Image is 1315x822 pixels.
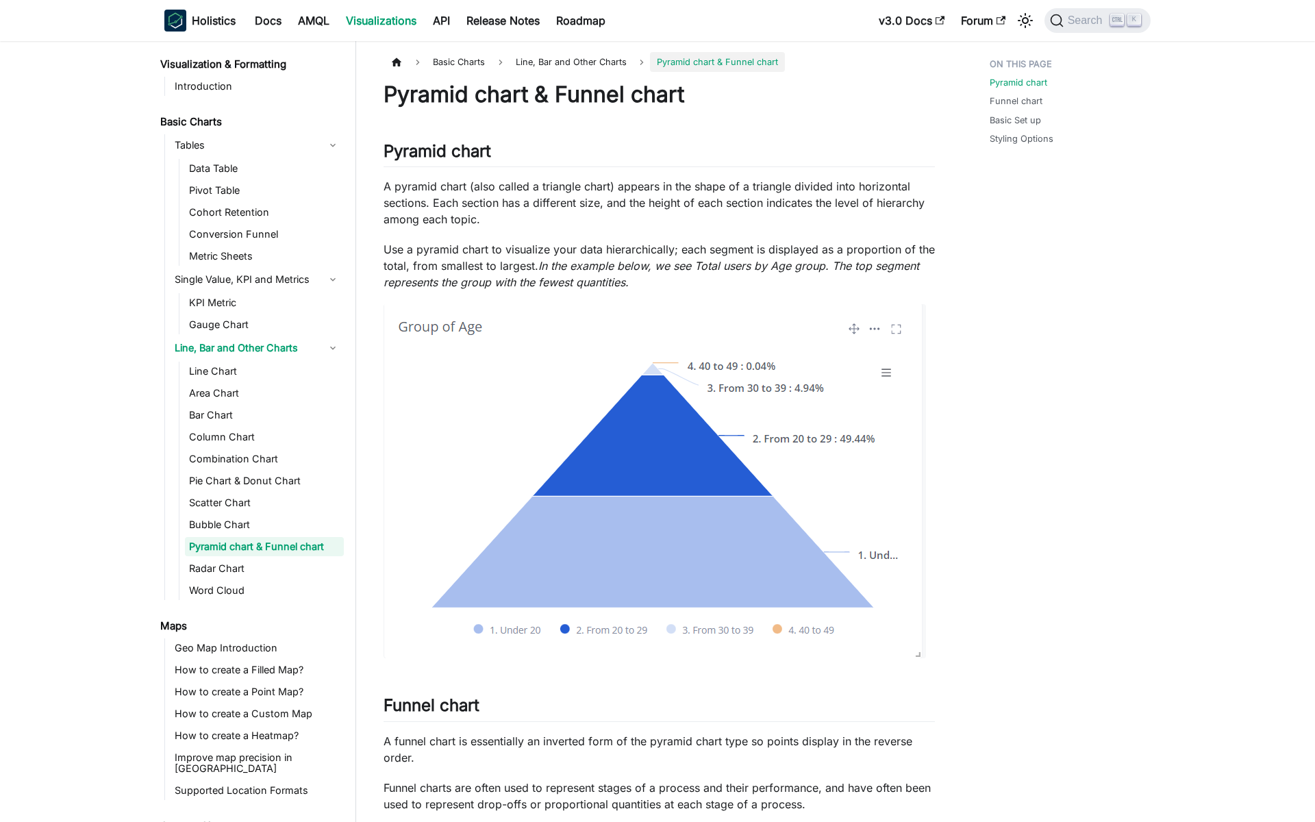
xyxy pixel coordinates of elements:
a: Gauge Chart [185,315,344,334]
button: Switch between dark and light mode (currently light mode) [1014,10,1036,32]
a: Line, Bar and Other Charts [171,337,344,359]
img: Holistics [164,10,186,32]
a: Improve map precision in [GEOGRAPHIC_DATA] [171,748,344,778]
h2: Pyramid chart [384,141,935,167]
p: A funnel chart is essentially an inverted form of the pyramid chart type so points display in the... [384,733,935,766]
a: Combination Chart [185,449,344,469]
a: Pyramid chart [990,76,1047,89]
a: Pivot Table [185,181,344,200]
a: Geo Map Introduction [171,638,344,658]
a: Pie Chart & Donut Chart [185,471,344,490]
a: Basic Charts [156,112,344,132]
a: Bubble Chart [185,515,344,534]
a: Line Chart [185,362,344,381]
a: How to create a Heatmap? [171,726,344,745]
a: Area Chart [185,384,344,403]
a: Docs [247,10,290,32]
a: AMQL [290,10,338,32]
span: Pyramid chart & Funnel chart [650,52,785,72]
a: Tables [171,134,344,156]
a: Release Notes [458,10,548,32]
a: Maps [156,616,344,636]
a: Single Value, KPI and Metrics [171,269,344,290]
a: Introduction [171,77,344,96]
span: Search [1064,14,1111,27]
nav: Docs sidebar [151,41,356,822]
nav: Breadcrumbs [384,52,935,72]
a: v3.0 Docs [871,10,953,32]
b: Holistics [192,12,236,29]
a: Column Chart [185,427,344,447]
a: Metric Sheets [185,247,344,266]
a: HolisticsHolistics [164,10,236,32]
a: Scatter Chart [185,493,344,512]
p: A pyramid chart (also called a triangle chart) appears in the shape of a triangle divided into ho... [384,178,935,227]
a: Cohort Retention [185,203,344,222]
h2: Funnel chart [384,695,935,721]
a: KPI Metric [185,293,344,312]
a: Styling Options [990,132,1053,145]
a: Bar Chart [185,406,344,425]
span: Line, Bar and Other Charts [509,52,634,72]
a: Word Cloud [185,581,344,600]
a: Conversion Funnel [185,225,344,244]
p: Funnel charts are often used to represent stages of a process and their performance, and have oft... [384,780,935,812]
a: Visualizations [338,10,425,32]
kbd: K [1127,14,1141,26]
a: Pyramid chart & Funnel chart [185,537,344,556]
a: How to create a Filled Map? [171,660,344,680]
a: Data Table [185,159,344,178]
a: Radar Chart [185,559,344,578]
button: Search (Ctrl+K) [1044,8,1151,33]
p: Use a pyramid chart to visualize your data hierarchically; each segment is displayed as a proport... [384,241,935,290]
em: In the example below, we see Total users by Age group. The top segment represents the group with ... [384,259,919,289]
a: How to create a Point Map? [171,682,344,701]
a: Home page [384,52,410,72]
a: Forum [953,10,1014,32]
h1: Pyramid chart & Funnel chart [384,81,935,108]
a: Visualization & Formatting [156,55,344,74]
a: Supported Location Formats [171,781,344,800]
span: Basic Charts [426,52,492,72]
a: API [425,10,458,32]
a: Basic Set up [990,114,1041,127]
a: How to create a Custom Map [171,704,344,723]
a: Funnel chart [990,95,1042,108]
a: Roadmap [548,10,614,32]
